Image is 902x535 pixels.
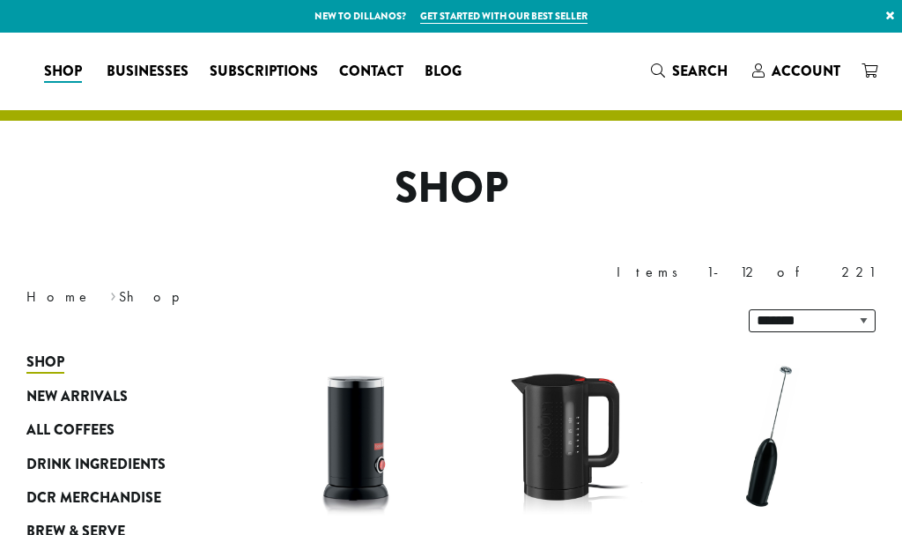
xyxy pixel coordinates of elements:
[26,487,161,509] span: DCR Merchandise
[13,163,889,214] h1: Shop
[640,56,742,85] a: Search
[26,352,64,374] span: Shop
[617,262,876,283] div: Items 1-12 of 221
[110,280,116,308] span: ›
[26,454,166,476] span: Drink Ingredients
[26,380,199,413] a: New Arrivals
[339,61,403,83] span: Contact
[26,420,115,442] span: All Coffees
[44,61,82,83] span: Shop
[26,447,199,480] a: Drink Ingredients
[210,61,318,83] span: Subscriptions
[26,287,92,306] a: Home
[26,481,199,515] a: DCR Merchandise
[26,346,199,379] a: Shop
[482,354,646,518] img: DP3955.01.png
[26,286,425,308] nav: Breadcrumb
[690,354,854,518] img: DP3927.01-002.png
[420,9,588,24] a: Get started with our best seller
[425,61,462,83] span: Blog
[26,413,199,447] a: All Coffees
[772,61,840,81] span: Account
[274,354,438,518] img: DP3954.01-002.png
[107,61,189,83] span: Businesses
[33,57,96,85] a: Shop
[26,386,128,408] span: New Arrivals
[672,61,728,81] span: Search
